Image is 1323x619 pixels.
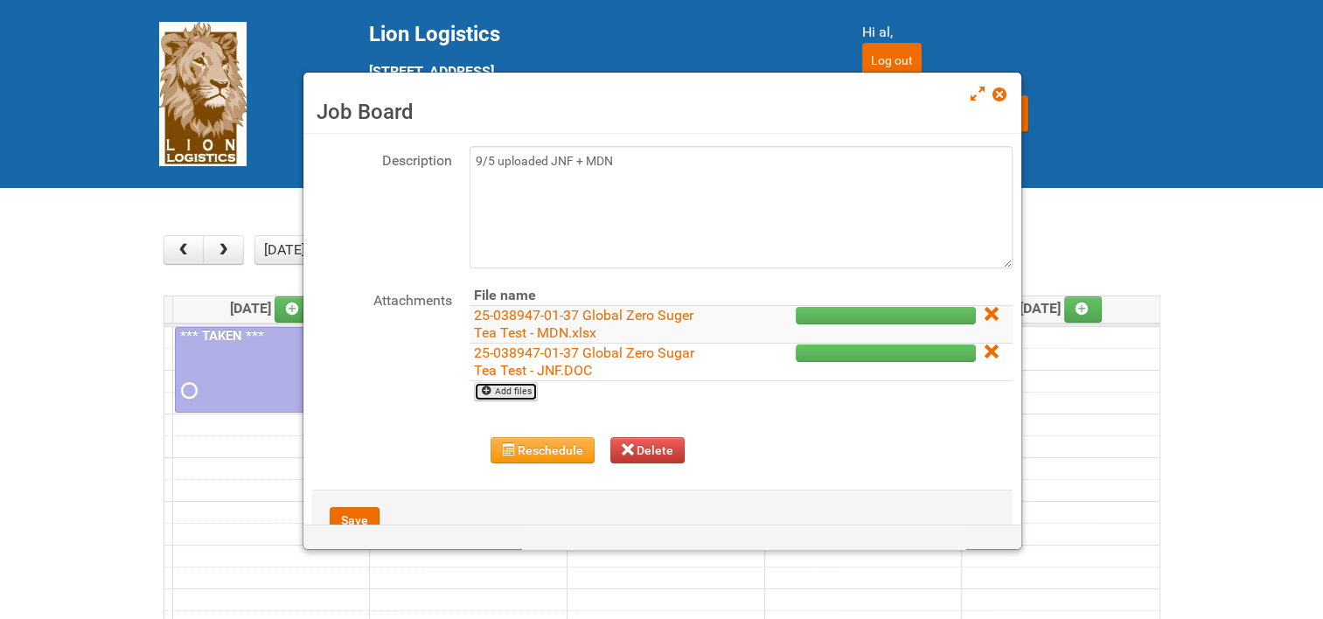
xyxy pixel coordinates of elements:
[317,99,1008,125] h3: Job Board
[1064,296,1103,323] a: Add an event
[275,296,313,323] a: Add an event
[369,22,500,46] span: Lion Logistics
[1020,300,1103,316] span: [DATE]
[254,235,314,265] button: [DATE]
[330,507,379,533] button: Save
[181,385,193,397] span: Requested
[470,146,1013,268] textarea: 9/5 uploaded JNF + MDN
[159,22,247,166] img: Lion Logistics
[474,382,538,401] a: Add files
[369,22,818,146] div: [STREET_ADDRESS] [GEOGRAPHIC_DATA] tel: [PHONE_NUMBER]
[610,437,686,463] button: Delete
[491,437,595,463] button: Reschedule
[862,43,922,78] input: Log out
[470,286,723,306] th: File name
[474,344,694,379] a: 25-038947-01-37 Global Zero Sugar Tea Test - JNF.DOC
[159,85,247,101] a: Lion Logistics
[230,300,313,316] span: [DATE]
[312,286,452,311] label: Attachments
[862,22,1165,43] div: Hi al,
[474,307,693,341] a: 25-038947-01-37 Global Zero Suger Tea Test - MDN.xlsx
[312,146,452,171] label: Description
